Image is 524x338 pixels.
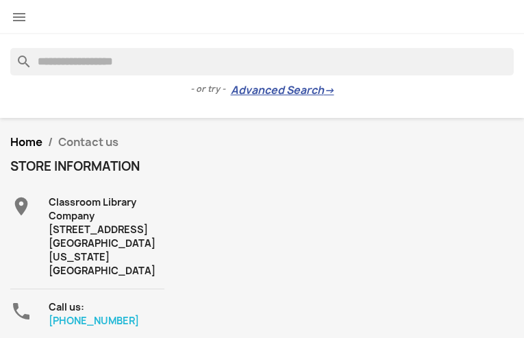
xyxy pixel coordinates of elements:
a: [PHONE_NUMBER] [49,314,139,327]
h4: Store information [10,160,164,173]
a: Advanced Search→ [231,84,334,97]
a: Home [10,134,42,149]
i:  [11,9,27,25]
span: Contact us [58,134,118,149]
i: search [10,48,27,64]
i:  [10,300,32,322]
i:  [10,195,32,217]
input: Search [10,48,514,75]
span: → [324,84,334,97]
div: Classroom Library Company [STREET_ADDRESS] [GEOGRAPHIC_DATA][US_STATE] [GEOGRAPHIC_DATA] [49,195,164,278]
div: Call us: [49,300,164,328]
span: - or try - [190,82,231,96]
